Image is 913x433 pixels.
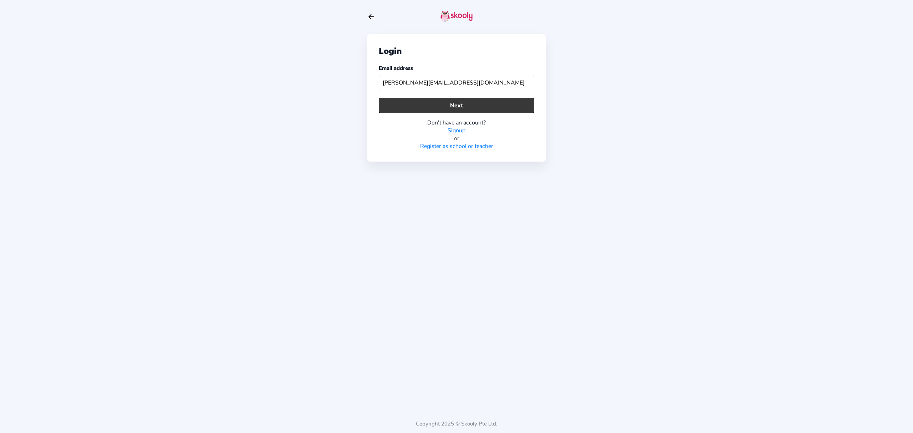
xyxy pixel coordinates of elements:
div: or [379,134,534,142]
label: Email address [379,65,413,72]
button: Next [379,98,534,113]
a: Register as school or teacher [420,142,493,150]
button: arrow back outline [367,13,375,21]
img: skooly-logo.png [440,10,473,22]
input: Your email address [379,75,534,90]
div: Don't have an account? [379,119,534,127]
a: Signup [448,127,465,134]
div: Login [379,45,534,57]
